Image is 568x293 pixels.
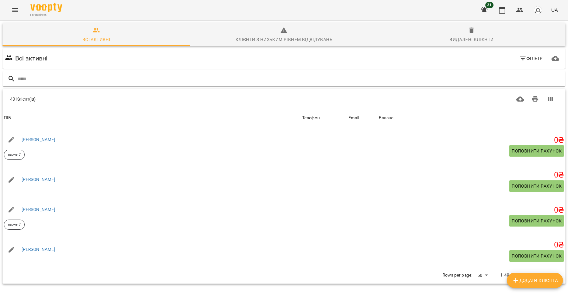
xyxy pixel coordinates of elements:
[348,114,359,122] div: Email
[517,53,545,64] button: Фільтр
[379,205,564,215] h5: 0 ₴
[533,6,542,15] img: avatar_s.png
[551,7,558,13] span: UA
[513,91,528,107] button: Завантажити CSV
[509,180,564,192] button: Поповнити рахунок
[4,150,25,160] div: парне 7
[485,2,494,8] span: 31
[8,222,21,228] p: парне 7
[348,114,376,122] span: Email
[379,135,564,145] h5: 0 ₴
[512,277,558,284] span: Додати клієнта
[302,114,320,122] div: Sort
[10,96,274,102] div: 49 Клієнт(ів)
[507,273,563,288] button: Додати клієнта
[509,215,564,227] button: Поповнити рахунок
[22,207,55,212] a: [PERSON_NAME]
[82,36,110,43] div: Всі активні
[4,114,11,122] div: ПІБ
[4,114,11,122] div: Sort
[512,252,562,260] span: Поповнити рахунок
[512,217,562,225] span: Поповнити рахунок
[519,55,543,62] span: Фільтр
[8,152,21,158] p: парне 7
[549,4,560,16] button: UA
[500,272,520,278] p: 1-49 of 49
[22,137,55,142] a: [PERSON_NAME]
[302,114,320,122] div: Телефон
[236,36,332,43] div: Клієнти з низьким рівнем відвідувань
[30,13,62,17] span: For Business
[475,271,490,280] div: 50
[512,147,562,155] span: Поповнити рахунок
[348,114,359,122] div: Sort
[512,182,562,190] span: Поповнити рахунок
[379,114,564,122] span: Баланс
[379,240,564,250] h5: 0 ₴
[4,114,300,122] span: ПІБ
[509,145,564,157] button: Поповнити рахунок
[379,114,394,122] div: Sort
[30,3,62,12] img: Voopty Logo
[302,114,346,122] span: Телефон
[3,89,565,109] div: Table Toolbar
[15,53,48,63] h6: Всі активні
[22,177,55,182] a: [PERSON_NAME]
[543,91,558,107] button: Вигляд колонок
[442,272,472,278] p: Rows per page:
[449,36,494,43] div: Видалені клієнти
[4,220,25,230] div: парне 7
[8,3,23,18] button: Menu
[379,170,564,180] h5: 0 ₴
[22,247,55,252] a: [PERSON_NAME]
[379,114,394,122] div: Баланс
[528,91,543,107] button: Друк
[509,250,564,262] button: Поповнити рахунок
